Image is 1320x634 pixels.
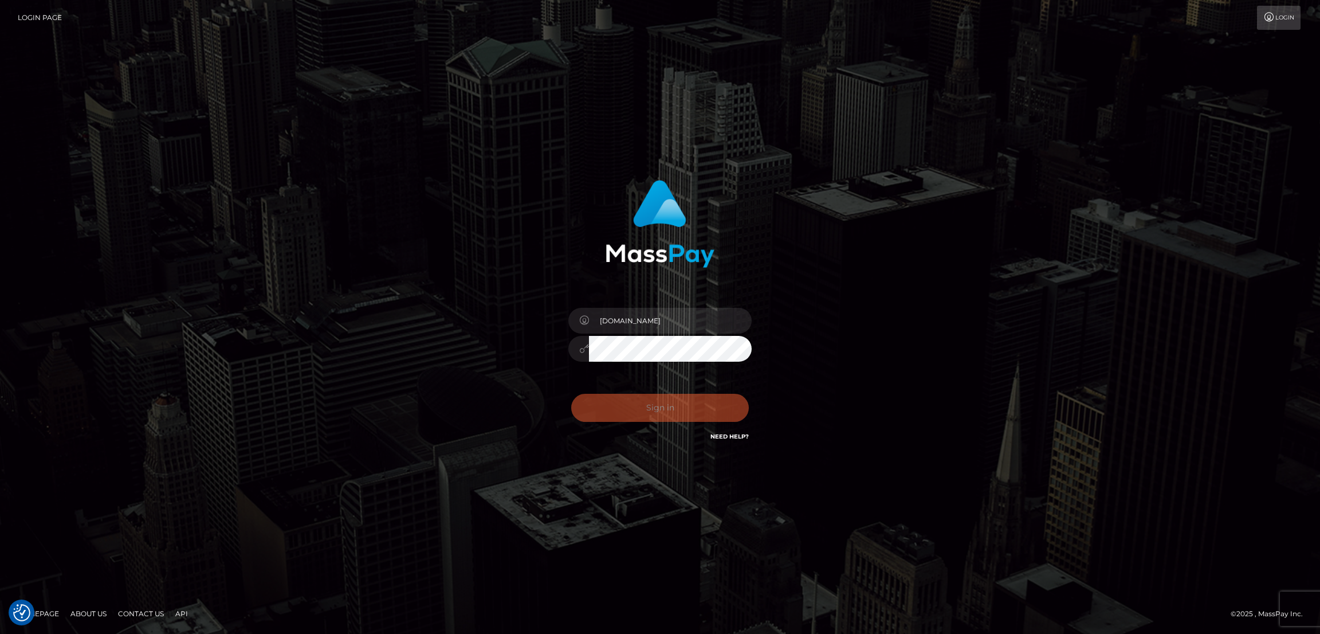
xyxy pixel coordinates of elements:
a: About Us [66,605,111,623]
input: Username... [589,308,752,334]
a: Contact Us [113,605,168,623]
a: API [171,605,192,623]
div: © 2025 , MassPay Inc. [1231,608,1311,620]
a: Login Page [18,6,62,30]
a: Login [1257,6,1301,30]
img: Revisit consent button [13,604,30,621]
a: Homepage [13,605,64,623]
button: Consent Preferences [13,604,30,621]
a: Need Help? [710,433,749,440]
img: MassPay Login [606,180,714,268]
